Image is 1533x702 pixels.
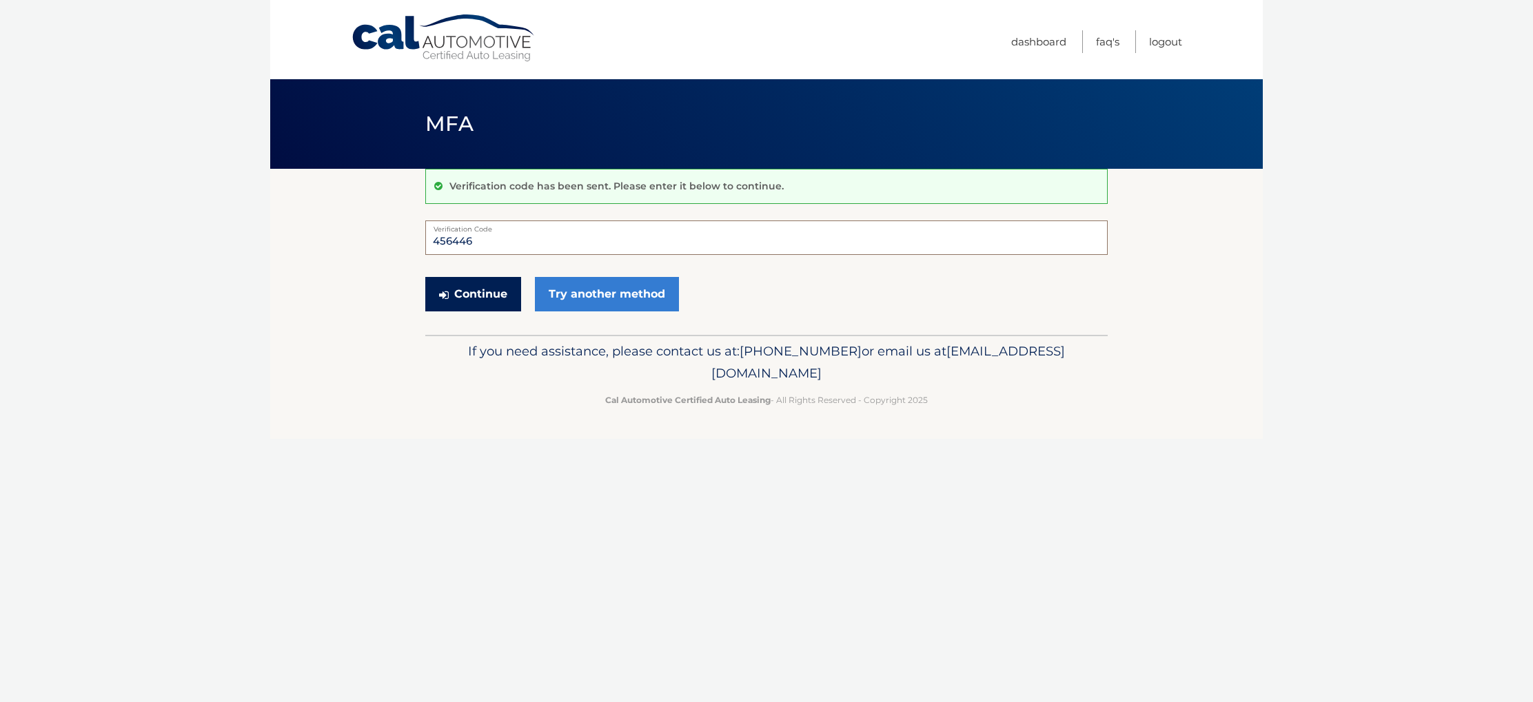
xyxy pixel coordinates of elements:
[605,395,771,405] strong: Cal Automotive Certified Auto Leasing
[449,180,784,192] p: Verification code has been sent. Please enter it below to continue.
[1096,30,1119,53] a: FAQ's
[351,14,537,63] a: Cal Automotive
[425,111,474,136] span: MFA
[1011,30,1066,53] a: Dashboard
[434,340,1099,384] p: If you need assistance, please contact us at: or email us at
[425,277,521,311] button: Continue
[1149,30,1182,53] a: Logout
[740,343,862,359] span: [PHONE_NUMBER]
[535,277,679,311] a: Try another method
[425,220,1108,231] label: Verification Code
[434,393,1099,407] p: - All Rights Reserved - Copyright 2025
[711,343,1065,381] span: [EMAIL_ADDRESS][DOMAIN_NAME]
[425,220,1108,255] input: Verification Code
